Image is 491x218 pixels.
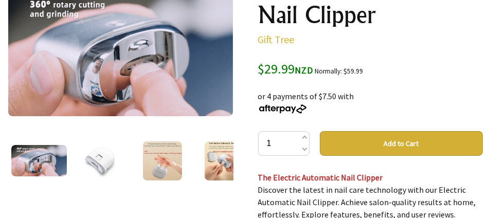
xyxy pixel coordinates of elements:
small: Normally: $59.99 [315,67,363,76]
div: or 4 payments of $7.50 with [258,78,483,115]
img: Electric Automatic Nail Clipper [143,141,182,180]
img: Electric Automatic Nail Clipper [81,141,120,180]
span: NZD [295,64,314,76]
img: Electric Automatic Nail Clipper [205,141,244,180]
span: The Electric Automatic Nail Clipper [258,172,383,183]
button: Add to Cart [320,131,483,156]
a: Gift Tree [258,33,295,46]
img: Afterpay [258,104,307,114]
span: $29.99 [258,60,314,77]
img: Electric Automatic Nail Clipper [11,145,67,176]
